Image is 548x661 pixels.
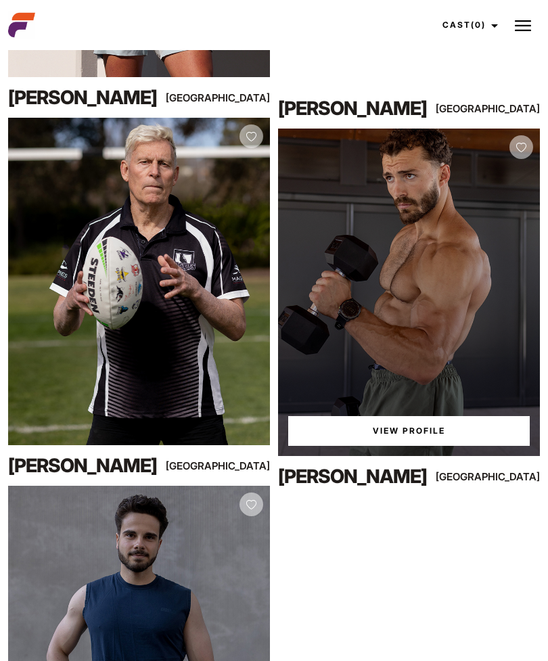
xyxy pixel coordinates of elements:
[461,100,540,117] div: [GEOGRAPHIC_DATA]
[461,468,540,485] div: [GEOGRAPHIC_DATA]
[8,452,165,479] div: [PERSON_NAME]
[278,463,435,490] div: [PERSON_NAME]
[515,18,531,34] img: Burger icon
[471,20,486,30] span: (0)
[8,12,35,39] img: cropped-aefm-brand-fav-22-square.png
[430,7,506,43] a: Cast(0)
[8,84,165,111] div: [PERSON_NAME]
[191,89,270,106] div: [GEOGRAPHIC_DATA]
[288,416,530,446] a: View Hugo'sProfile
[278,95,435,122] div: [PERSON_NAME]
[191,457,270,474] div: [GEOGRAPHIC_DATA]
